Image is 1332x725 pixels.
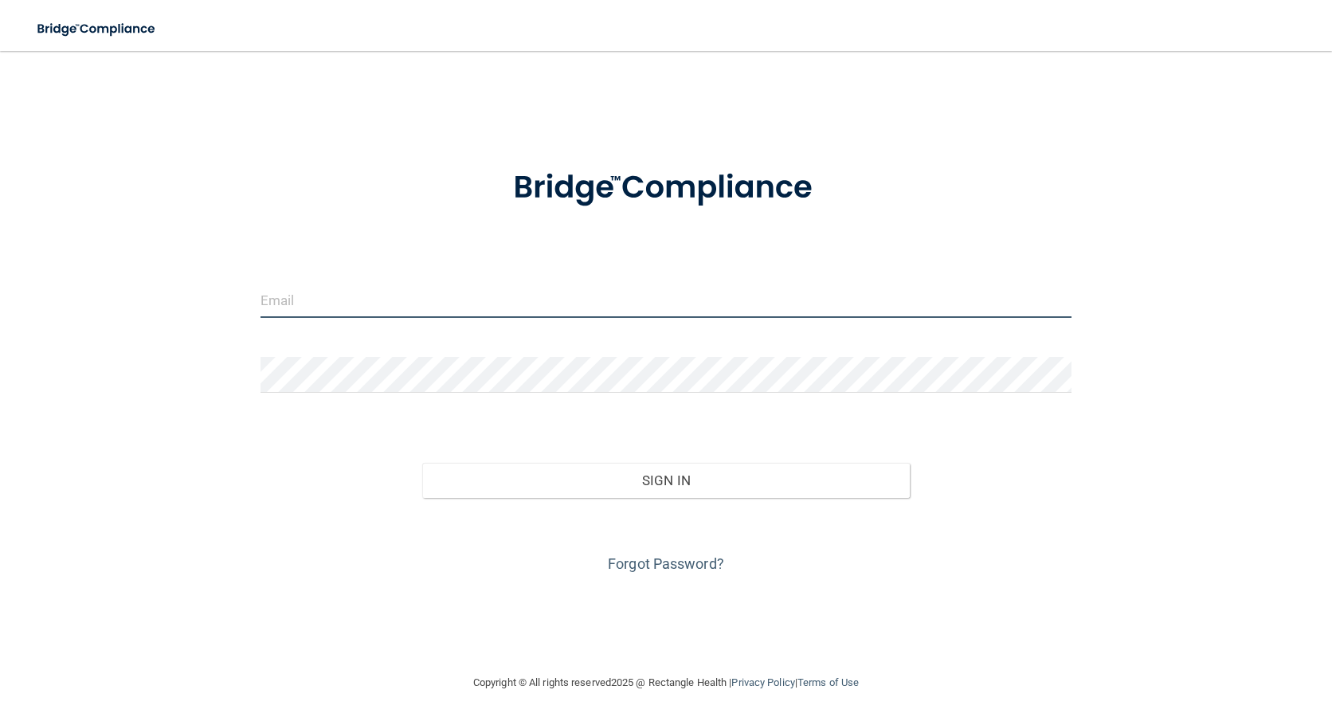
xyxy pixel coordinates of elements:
input: Email [261,282,1072,318]
a: Terms of Use [797,676,859,688]
img: bridge_compliance_login_screen.278c3ca4.svg [480,147,852,229]
button: Sign In [422,463,909,498]
keeper-lock: Open Keeper Popup [1050,291,1069,310]
div: Copyright © All rights reserved 2025 @ Rectangle Health | | [375,657,957,708]
img: bridge_compliance_login_screen.278c3ca4.svg [24,13,170,45]
a: Forgot Password? [608,555,724,572]
a: Privacy Policy [731,676,794,688]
